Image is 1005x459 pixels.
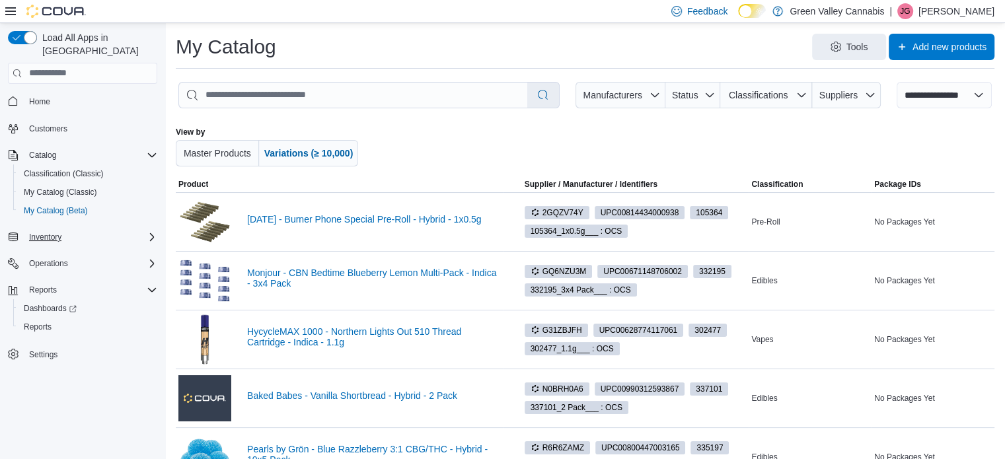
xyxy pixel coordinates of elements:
span: R6R6ZAMZ [531,442,584,454]
button: Operations [24,256,73,271]
span: My Catalog (Beta) [19,203,157,219]
span: 302477_1.1g___ : OCS [531,343,614,355]
a: Dashboards [19,300,82,316]
a: My Catalog (Beta) [19,203,93,219]
span: G31ZBJFH [531,324,582,336]
span: Reports [24,322,52,332]
button: Tools [812,34,886,60]
span: Classifications [729,90,788,100]
button: Operations [3,254,163,273]
p: | [889,3,892,19]
span: N0BRH0A6 [525,382,589,396]
a: Monjour - CBN Bedtime Blueberry Lemon Multi-Pack - Indica - 3x4 Pack [247,267,501,289]
span: Reports [19,319,157,335]
span: My Catalog (Beta) [24,205,88,216]
span: Operations [29,258,68,269]
button: Suppliers [812,82,881,108]
span: JG [900,3,910,19]
span: Variations (≥ 10,000) [264,148,354,159]
img: Monjour - CBN Bedtime Blueberry Lemon Multi-Pack - Indica - 3x4 Pack [178,254,231,307]
button: Inventory [3,228,163,246]
a: HycycleMAX 1000 - Northern Lights Out 510 Thread Cartridge - Indica - 1.1g [247,326,501,347]
span: Load All Apps in [GEOGRAPHIC_DATA] [37,31,157,57]
span: N0BRH0A6 [531,383,583,395]
a: Baked Babes - Vanilla Shortbread - Hybrid - 2 Pack [247,390,501,401]
span: 337101_2 Pack___ : OCS [525,401,628,414]
span: Classification (Classic) [19,166,157,182]
span: 337101 [696,383,722,395]
span: 105364_1x0.5g___ : OCS [531,225,622,237]
button: Manufacturers [576,82,665,108]
h1: My Catalog [176,34,276,60]
span: Status [672,90,698,100]
a: Home [24,94,56,110]
span: 302477_1.1g___ : OCS [525,342,620,355]
span: 337101 [690,382,728,396]
span: G31ZBJFH [525,324,588,337]
span: 332195_3x4 Pack___ : OCS [531,284,631,296]
span: Package IDs [874,179,921,190]
span: UPC00628774117061 [593,324,684,337]
div: No Packages Yet [872,273,994,289]
img: Next Friday - Burner Phone Special Pre-Roll - Hybrid - 1x0.5g [178,195,231,248]
span: Master Products [184,148,251,159]
button: Master Products [176,140,259,166]
span: Classification (Classic) [24,168,104,179]
a: Dashboards [13,299,163,318]
button: Home [3,92,163,111]
span: Product [178,179,208,190]
span: Inventory [29,232,61,242]
span: UPC 00814434000938 [601,207,679,219]
span: Home [24,93,157,110]
button: Add new products [889,34,994,60]
span: Settings [24,345,157,362]
button: Reports [3,281,163,299]
p: Green Valley Cannabis [790,3,884,19]
span: Catalog [29,150,56,160]
nav: Complex example [8,87,157,398]
span: Dark Mode [738,18,739,18]
span: 335197 [696,442,723,454]
img: Baked Babes - Vanilla Shortbread - Hybrid - 2 Pack [178,375,231,421]
button: Catalog [24,147,61,163]
span: My Catalog (Classic) [24,187,97,197]
span: 2GQZV74Y [531,207,583,219]
div: Vapes [749,332,872,347]
span: 2GQZV74Y [525,206,589,219]
span: Manufacturers [583,90,642,100]
a: Classification (Classic) [19,166,109,182]
span: Inventory [24,229,157,245]
span: UPC 00800447003165 [601,442,680,454]
span: UPC00990312593867 [595,382,685,396]
span: UPC 00671148706002 [603,265,682,277]
span: My Catalog (Classic) [19,184,157,200]
span: Dashboards [24,303,77,314]
div: No Packages Yet [872,332,994,347]
div: No Packages Yet [872,214,994,230]
button: Catalog [3,146,163,164]
span: 332195 [693,265,731,278]
span: 332195 [699,265,726,277]
button: Status [665,82,720,108]
span: 302477 [694,324,721,336]
span: 332195_3x4 Pack___ : OCS [525,283,637,297]
span: Operations [24,256,157,271]
span: 105364 [690,206,728,219]
input: Dark Mode [738,4,766,18]
label: View by [176,127,205,137]
button: Inventory [24,229,67,245]
span: UPC00671148706002 [597,265,688,278]
span: 105364 [696,207,722,219]
button: Classification (Classic) [13,164,163,183]
button: Settings [3,344,163,363]
span: Feedback [687,5,727,18]
span: 337101_2 Pack___ : OCS [531,402,622,413]
span: Reports [24,282,157,298]
span: GQ6NZU3M [525,265,593,278]
button: Reports [13,318,163,336]
div: Jordan Gomes [897,3,913,19]
span: Catalog [24,147,157,163]
a: Customers [24,121,73,137]
a: Settings [24,347,63,363]
span: Tools [846,40,868,53]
